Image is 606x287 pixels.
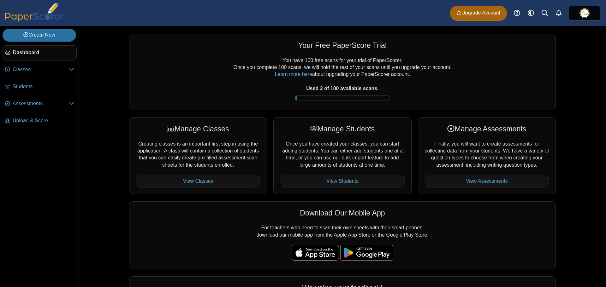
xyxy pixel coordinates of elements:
div: You have 100 free scans for your trial of PaperScorer. Once you complete 100 scans, we will hold ... [136,57,549,104]
a: Upload & Score [3,113,77,129]
a: Dashboard [3,45,77,60]
img: google-play-badge.png [340,245,393,261]
span: Classes [13,66,69,73]
div: For teachers who need to scan their own sheets with their smart phones, download our mobile app f... [129,201,556,269]
div: Creating classes is an important first step in using the application. A class will contain a coll... [129,117,267,194]
span: Students [13,83,74,90]
span: Dashboard [13,49,74,56]
div: Your Free PaperScore Trial [136,40,549,50]
a: Assessments [3,96,77,112]
a: Learn more here [275,72,312,77]
a: Students [3,79,77,95]
a: PaperScorer [3,17,66,23]
a: View Classes [136,175,260,187]
span: Nicholas Ebner [579,8,590,18]
a: View Assessments [425,175,549,187]
div: Manage Students [280,124,405,134]
a: View Students [280,175,405,187]
img: PaperScorer [3,3,66,22]
span: Upload & Score [13,117,74,124]
a: Classes [3,62,77,77]
b: Used 2 of 100 available scans. [306,86,378,91]
img: ps.RAZFeFw2muWrSZVB [579,8,590,18]
div: Manage Classes [136,124,260,134]
div: Download Our Mobile App [136,208,549,218]
a: Create New [3,29,76,41]
a: Upgrade Account [450,6,507,21]
span: Assessments [13,100,69,107]
div: Finally, you will want to create assessments for collecting data from your students. We have a va... [418,117,556,194]
a: ps.RAZFeFw2muWrSZVB [569,6,600,21]
a: Alerts [552,6,566,20]
span: Upgrade Account [456,9,500,16]
div: Manage Assessments [425,124,549,134]
img: apple-store-badge.svg [292,245,339,261]
div: Once you have created your classes, you can start adding students. You can either add students on... [273,117,411,194]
